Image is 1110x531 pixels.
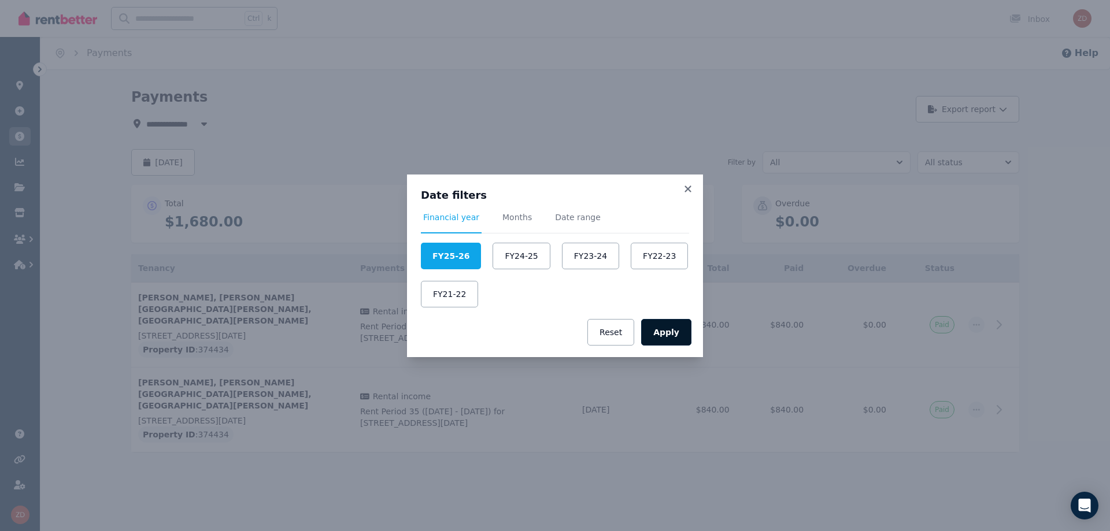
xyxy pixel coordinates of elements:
[493,243,550,269] button: FY24-25
[641,319,691,346] button: Apply
[421,188,689,202] h3: Date filters
[562,243,619,269] button: FY23-24
[421,211,689,233] nav: Tabs
[587,319,634,346] button: Reset
[421,243,481,269] button: FY25-26
[1071,492,1098,519] div: Open Intercom Messenger
[421,281,478,307] button: FY21-22
[502,211,532,223] span: Months
[423,211,479,223] span: Financial year
[631,243,688,269] button: FY22-23
[555,211,601,223] span: Date range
